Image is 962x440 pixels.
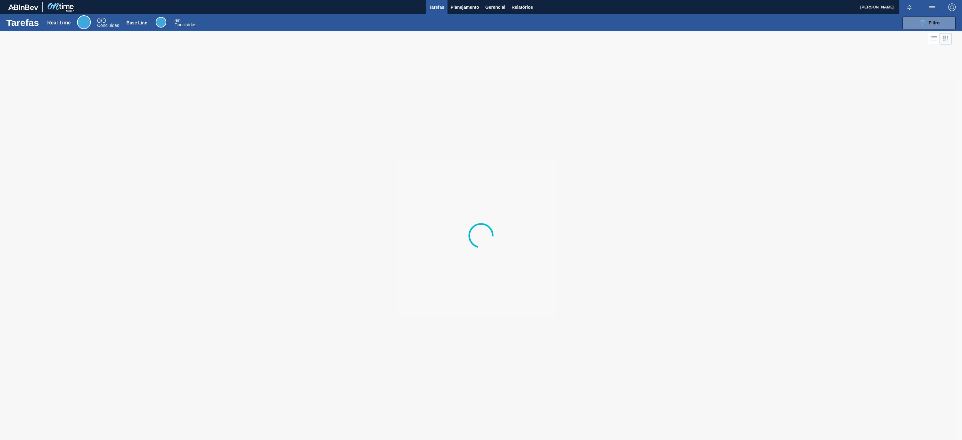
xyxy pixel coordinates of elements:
[156,17,166,28] div: Base Line
[97,17,106,24] span: / 0
[174,18,177,23] span: 0
[929,20,940,25] span: Filtro
[429,3,444,11] span: Tarefas
[948,3,956,11] img: Logout
[47,20,71,26] div: Real Time
[174,22,196,27] span: Concluídas
[8,4,38,10] img: TNhmsLtSVTkK8tSr43FrP2fwEKptu5GPRR3wAAAABJRU5ErkJggg==
[485,3,505,11] span: Gerencial
[77,15,91,29] div: Real Time
[6,19,39,26] h1: Tarefas
[174,19,196,27] div: Base Line
[97,23,119,28] span: Concluídas
[127,20,147,25] div: Base Line
[512,3,533,11] span: Relatórios
[97,18,119,28] div: Real Time
[451,3,479,11] span: Planejamento
[174,18,180,23] span: / 0
[97,17,101,24] span: 0
[928,3,936,11] img: userActions
[899,3,919,12] button: Notificações
[903,17,956,29] button: Filtro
